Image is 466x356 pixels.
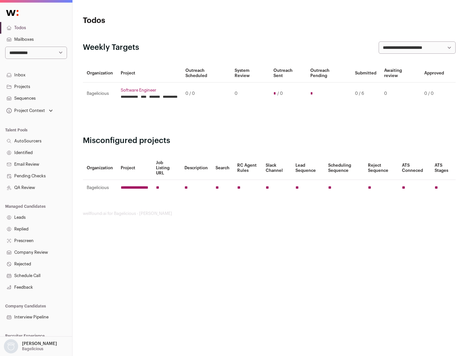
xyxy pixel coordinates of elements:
[3,339,58,353] button: Open dropdown
[380,83,420,105] td: 0
[3,6,22,19] img: Wellfound
[231,64,269,83] th: System Review
[121,88,178,93] a: Software Engineer
[292,156,324,180] th: Lead Sequence
[4,339,18,353] img: nopic.png
[270,64,307,83] th: Outreach Sent
[5,106,54,115] button: Open dropdown
[431,156,456,180] th: ATS Stages
[83,42,139,53] h2: Weekly Targets
[212,156,233,180] th: Search
[306,64,351,83] th: Outreach Pending
[5,108,45,113] div: Project Context
[380,64,420,83] th: Awaiting review
[83,83,117,105] td: Bagelicious
[182,83,231,105] td: 0 / 0
[22,341,57,346] p: [PERSON_NAME]
[420,64,448,83] th: Approved
[398,156,430,180] th: ATS Conneced
[83,64,117,83] th: Organization
[152,156,181,180] th: Job Listing URL
[420,83,448,105] td: 0 / 0
[117,156,152,180] th: Project
[83,136,456,146] h2: Misconfigured projects
[277,91,283,96] span: / 0
[324,156,364,180] th: Scheduling Sequence
[182,64,231,83] th: Outreach Scheduled
[181,156,212,180] th: Description
[351,64,380,83] th: Submitted
[262,156,292,180] th: Slack Channel
[231,83,269,105] td: 0
[22,346,43,351] p: Bagelicious
[233,156,261,180] th: RC Agent Rules
[83,211,456,216] footer: wellfound:ai for Bagelicious - [PERSON_NAME]
[83,180,117,196] td: Bagelicious
[117,64,182,83] th: Project
[83,156,117,180] th: Organization
[351,83,380,105] td: 0 / 6
[364,156,398,180] th: Reject Sequence
[83,16,207,26] h1: Todos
